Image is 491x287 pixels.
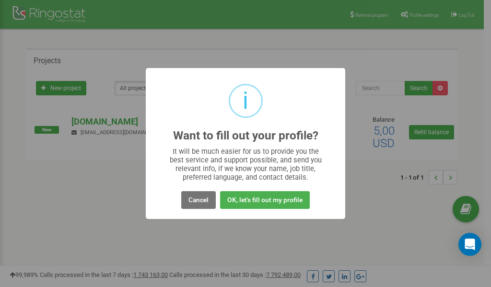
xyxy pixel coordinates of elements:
[165,147,327,182] div: It will be much easier for us to provide you the best service and support possible, and send you ...
[220,191,310,209] button: OK, let's fill out my profile
[173,129,318,142] h2: Want to fill out your profile?
[458,233,481,256] div: Open Intercom Messenger
[181,191,216,209] button: Cancel
[243,85,248,116] div: i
